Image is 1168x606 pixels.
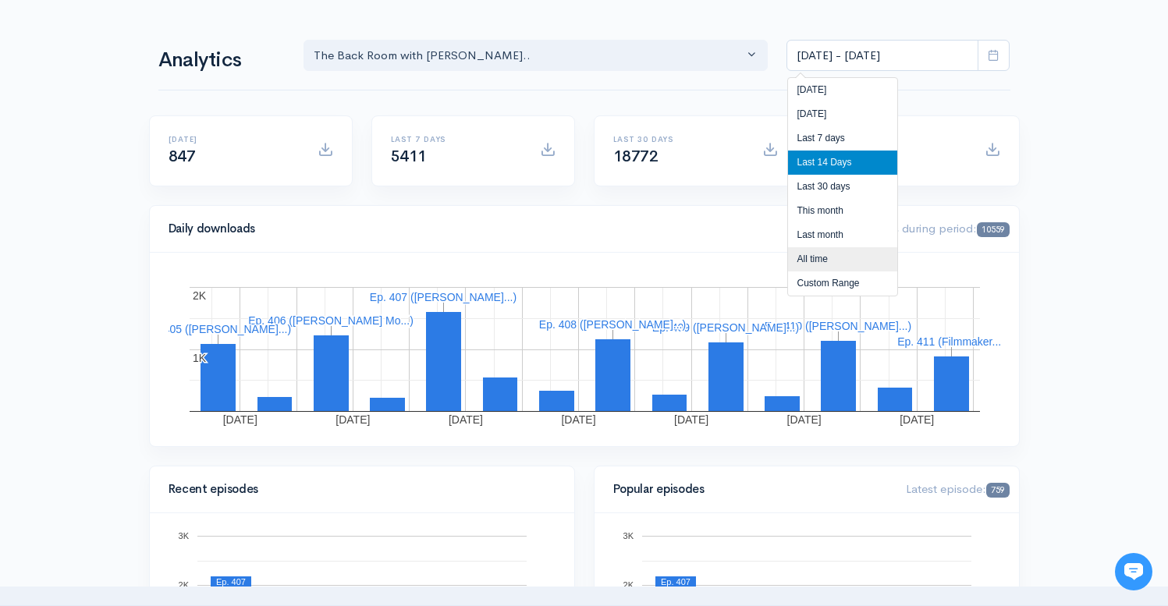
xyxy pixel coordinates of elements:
h2: Just let us know if you need anything and we'll be happy to help! 🙂 [23,104,289,179]
li: Last 30 days [788,175,897,199]
span: 759 [986,483,1009,498]
text: [DATE] [561,413,595,426]
span: New conversation [101,216,187,229]
h4: Daily downloads [169,222,820,236]
li: Last 7 days [788,126,897,151]
svg: A chart. [169,271,1000,427]
h6: Last 7 days [391,135,521,144]
text: [DATE] [786,413,821,426]
h6: Last 30 days [613,135,744,144]
span: 10559 [977,222,1009,237]
span: Latest episode: [906,481,1009,496]
li: [DATE] [788,102,897,126]
text: Ep. 409 ([PERSON_NAME]...) [651,321,798,334]
text: [DATE] [222,413,257,426]
text: Ep. 408 ([PERSON_NAME]...) [538,318,685,331]
span: 18772 [613,147,659,166]
text: [DATE] [674,413,708,426]
text: 2K [623,580,634,590]
text: Ep. 407 [216,577,246,587]
button: New conversation [24,207,288,238]
text: Ep. 405 ([PERSON_NAME]...) [144,323,290,335]
h6: [DATE] [169,135,299,144]
span: 847 [169,147,196,166]
button: The Back Room with Andy O... [304,40,769,72]
span: 5411 [391,147,427,166]
text: 3K [178,531,189,540]
h4: Recent episodes [169,483,546,496]
text: [DATE] [448,413,482,426]
li: Custom Range [788,271,897,296]
div: The Back Room with [PERSON_NAME].. [314,47,744,65]
iframe: gist-messenger-bubble-iframe [1115,553,1152,590]
input: Search articles [45,293,279,324]
span: Downloads during period: [838,221,1009,236]
text: Ep. 410 ([PERSON_NAME]...) [764,320,911,332]
text: Ep. 406 ([PERSON_NAME] Mo...) [248,314,414,327]
text: 1K [193,352,207,364]
h4: Popular episodes [613,483,888,496]
text: 2K [193,289,207,302]
li: Last 14 Days [788,151,897,175]
h6: All time [836,135,966,144]
text: Ep. 407 [661,577,691,587]
text: 2K [178,580,189,590]
text: [DATE] [335,413,370,426]
text: Ep. 411 (Filmmaker...) [897,335,1005,348]
h1: Hi 👋 [23,76,289,101]
text: Ep. 407 ([PERSON_NAME]...) [369,291,516,303]
input: analytics date range selector [786,40,978,72]
li: Last month [788,223,897,247]
text: [DATE] [900,413,934,426]
li: This month [788,199,897,223]
text: 3K [623,531,634,540]
li: [DATE] [788,78,897,102]
p: Find an answer quickly [21,268,291,286]
li: All time [788,247,897,271]
h1: Analytics [158,49,285,72]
